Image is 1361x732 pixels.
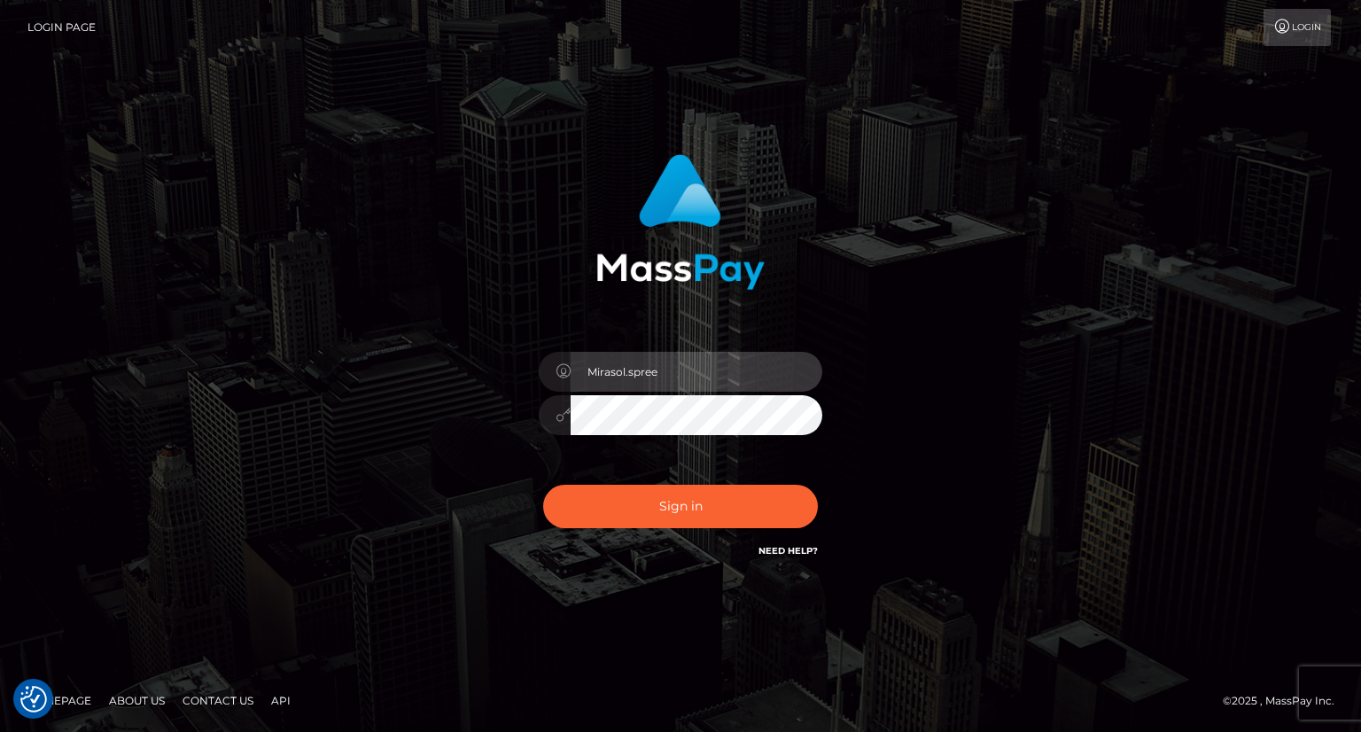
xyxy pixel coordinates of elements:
[102,687,172,714] a: About Us
[596,154,765,290] img: MassPay Login
[27,9,96,46] a: Login Page
[175,687,261,714] a: Contact Us
[20,686,47,713] img: Revisit consent button
[543,485,818,528] button: Sign in
[1264,9,1331,46] a: Login
[571,352,822,392] input: Username...
[19,687,98,714] a: Homepage
[758,545,818,557] a: Need Help?
[264,687,298,714] a: API
[1223,691,1348,711] div: © 2025 , MassPay Inc.
[20,686,47,713] button: Consent Preferences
